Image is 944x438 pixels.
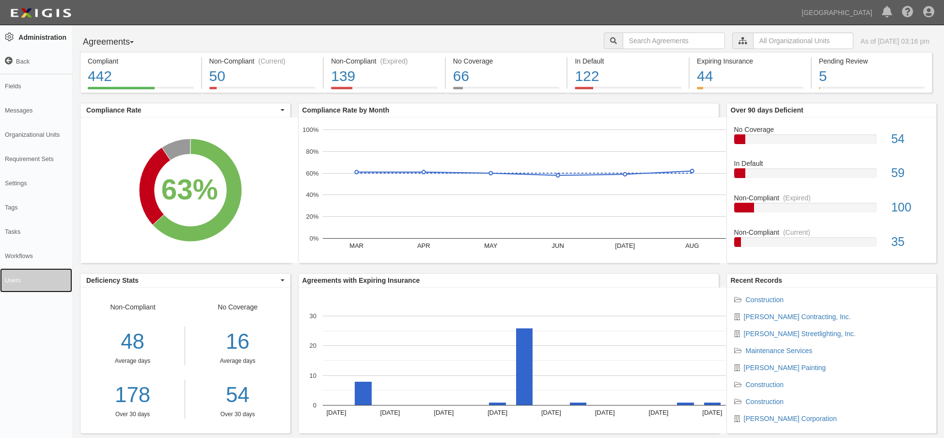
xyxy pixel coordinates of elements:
[309,372,316,379] text: 10
[685,242,699,249] text: AUG
[690,87,811,95] a: Expiring Insurance44
[697,56,803,66] div: Expiring Insurance
[306,213,318,220] text: 20%
[417,242,430,249] text: APR
[615,242,635,249] text: [DATE]
[86,276,278,285] span: Deficiency Stats
[734,227,929,255] a: Non-Compliant(Current)35
[80,357,185,365] div: Average days
[453,56,560,66] div: No Coverage
[812,87,933,95] a: Pending Review5
[80,326,185,357] div: 48
[380,409,400,416] text: [DATE]
[753,32,853,49] input: All Organizational Units
[80,32,153,52] button: Agreements
[746,381,784,389] a: Construction
[434,409,454,416] text: [DATE]
[727,159,937,168] div: In Default
[88,56,194,66] div: Compliant
[306,191,318,198] text: 40%
[192,380,283,410] a: 54
[309,235,318,242] text: 0%
[727,125,937,134] div: No Coverage
[783,227,810,237] div: (Current)
[202,87,323,95] a: Non-Compliant(Current)50
[731,276,783,284] b: Recent Records
[551,242,564,249] text: JUN
[797,3,877,22] a: [GEOGRAPHIC_DATA]
[185,302,290,419] div: No Coverage
[731,106,803,114] b: Over 90 days Deficient
[7,4,74,22] img: logo-5460c22ac91f19d4615b14bd174203de0afe785f0fc80cf4dbbc73dc1793850b.png
[18,33,66,41] strong: Administration
[623,32,725,49] input: Search Agreements
[299,288,738,433] svg: A chart.
[80,410,185,419] div: Over 30 days
[324,87,445,95] a: Non-Compliant(Expired)139
[575,66,681,87] div: 122
[80,103,290,117] button: Compliance Rate
[734,159,929,193] a: In Default59
[192,410,283,419] div: Over 30 days
[258,56,285,66] div: (Current)
[484,242,498,249] text: MAY
[488,409,507,416] text: [DATE]
[306,148,318,155] text: 80%
[697,66,803,87] div: 44
[648,409,668,416] text: [DATE]
[299,117,738,263] svg: A chart.
[727,193,937,203] div: Non-Compliant
[744,364,826,372] a: [PERSON_NAME] Painting
[744,415,837,422] a: [PERSON_NAME] Corporation
[80,117,300,263] svg: A chart.
[902,7,913,18] i: Help Center - Complianz
[453,66,560,87] div: 66
[309,312,316,320] text: 30
[302,126,319,133] text: 100%
[541,409,561,416] text: [DATE]
[884,130,936,148] div: 54
[746,296,784,304] a: Construction
[884,164,936,182] div: 59
[567,87,689,95] a: In Default122
[80,302,185,419] div: Non-Compliant
[309,342,316,349] text: 20
[734,125,929,159] a: No Coverage54
[819,66,925,87] div: 5
[575,56,681,66] div: In Default
[727,227,937,237] div: Non-Compliant
[209,56,316,66] div: Non-Compliant (Current)
[80,380,185,410] a: 178
[161,169,218,210] div: 63%
[380,56,408,66] div: (Expired)
[446,87,567,95] a: No Coverage66
[86,105,278,115] span: Compliance Rate
[744,330,856,338] a: [PERSON_NAME] Streetlighting, Inc.
[331,66,438,87] div: 139
[819,56,925,66] div: Pending Review
[326,409,346,416] text: [DATE]
[861,36,929,46] div: As of [DATE] 03:16 pm
[884,199,936,216] div: 100
[702,409,722,416] text: [DATE]
[302,106,390,114] b: Compliance Rate by Month
[306,169,318,177] text: 60%
[595,409,614,416] text: [DATE]
[331,56,438,66] div: Non-Compliant (Expired)
[192,357,283,365] div: Average days
[88,66,194,87] div: 442
[80,87,201,95] a: Compliant442
[746,398,784,406] a: Construction
[884,233,936,251] div: 35
[313,402,316,409] text: 0
[192,326,283,357] div: 16
[209,66,316,87] div: 50
[349,242,363,249] text: MAR
[734,193,929,227] a: Non-Compliant(Expired)100
[744,313,851,321] a: [PERSON_NAME] Contracting, Inc.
